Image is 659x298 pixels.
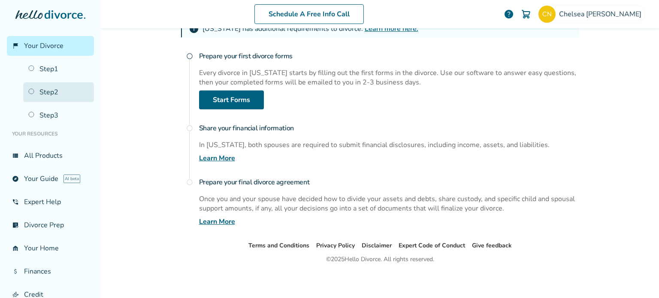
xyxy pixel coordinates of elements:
[559,9,645,19] span: Chelsea [PERSON_NAME]
[248,241,309,250] a: Terms and Conditions
[399,241,465,250] a: Expert Code of Conduct
[7,146,94,166] a: view_listAll Products
[186,53,193,60] span: radio_button_unchecked
[12,175,19,182] span: explore
[199,140,579,150] div: In [US_STATE], both spouses are required to submit financial disclosures, including income, asset...
[199,217,235,227] a: Learn More
[12,291,19,298] span: finance_mode
[472,241,512,251] li: Give feedback
[199,174,579,191] h4: Prepare your final divorce agreement
[12,245,19,252] span: garage_home
[7,36,94,56] a: flag_2Your Divorce
[199,48,579,65] h4: Prepare your first divorce forms
[7,125,94,142] li: Your Resources
[12,268,19,275] span: attach_money
[7,192,94,212] a: phone_in_talkExpert Help
[7,262,94,281] a: attach_moneyFinances
[12,42,19,49] span: flag_2
[504,9,514,19] a: help
[186,125,193,132] span: radio_button_unchecked
[63,175,80,183] span: AI beta
[23,82,94,102] a: Step2
[199,90,264,109] a: Start Forms
[24,41,63,51] span: Your Divorce
[12,152,19,159] span: view_list
[23,59,94,79] a: Step1
[199,120,579,137] h4: Share your financial information
[7,169,94,189] a: exploreYour GuideAI beta
[199,153,235,163] a: Learn More
[7,238,94,258] a: garage_homeYour Home
[189,24,199,34] span: info
[254,4,364,24] a: Schedule A Free Info Call
[326,254,434,265] div: © 2025 Hello Divorce. All rights reserved.
[23,105,94,125] a: Step3
[12,222,19,229] span: list_alt_check
[316,241,355,250] a: Privacy Policy
[199,68,579,87] div: Every divorce in [US_STATE] starts by filling out the first forms in the divorce. Use our softwar...
[7,215,94,235] a: list_alt_checkDivorce Prep
[538,6,556,23] img: nesmithc1994@gmail.com
[362,241,392,251] li: Disclaimer
[521,9,531,19] img: Cart
[616,257,659,298] iframe: Chat Widget
[186,179,193,186] span: radio_button_unchecked
[12,199,19,205] span: phone_in_talk
[199,194,579,213] div: Once you and your spouse have decided how to divide your assets and debts, share custody, and spe...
